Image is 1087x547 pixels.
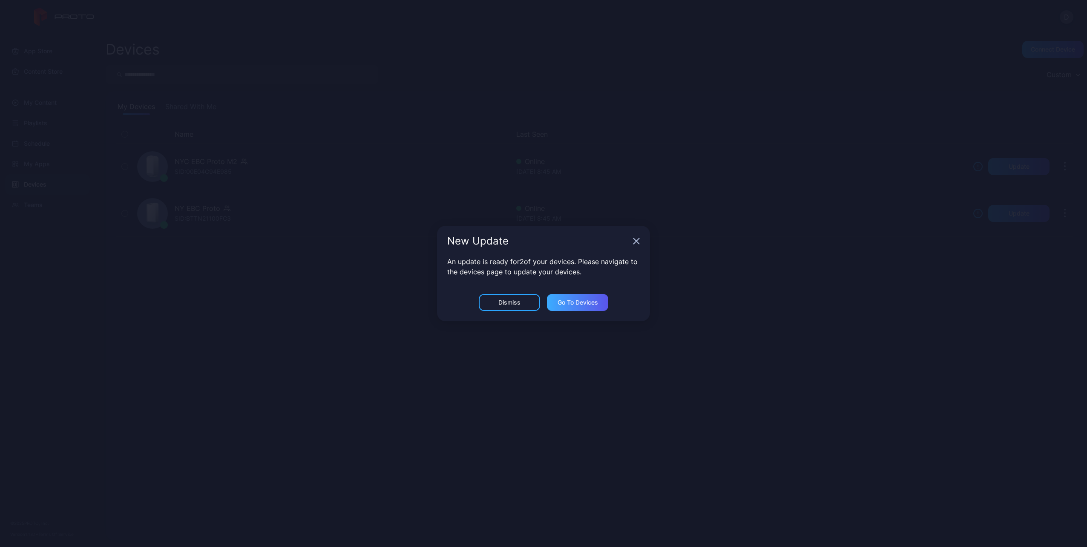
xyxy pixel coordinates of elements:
div: Go to devices [558,299,598,306]
p: An update is ready for 2 of your devices. Please navigate to the devices page to update your devi... [447,256,640,277]
div: Dismiss [498,299,520,306]
button: Go to devices [547,294,608,311]
div: New Update [447,236,630,246]
button: Dismiss [479,294,540,311]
